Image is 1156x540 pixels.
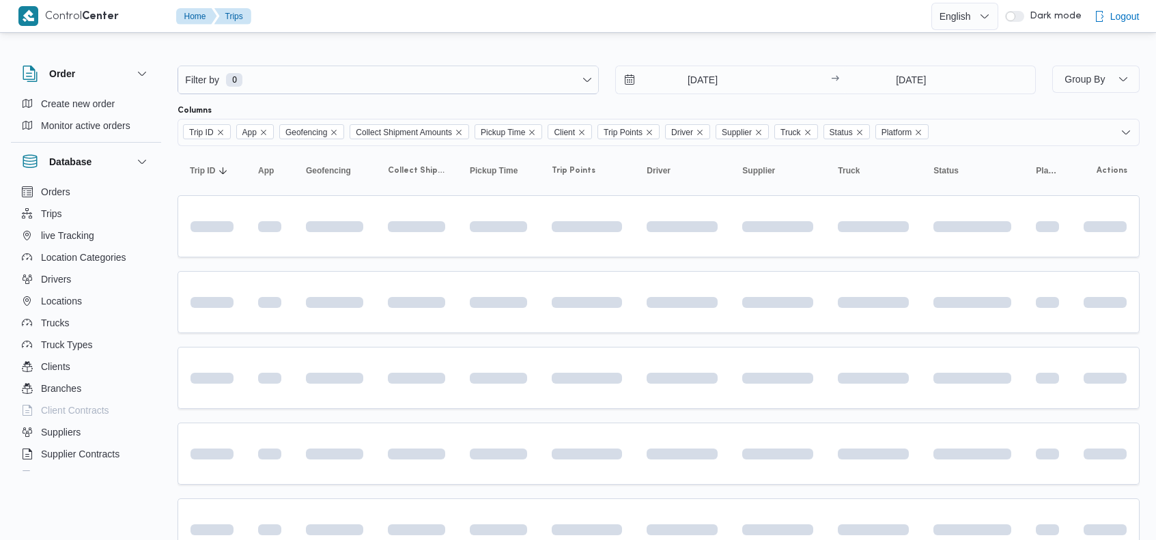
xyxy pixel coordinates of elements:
[882,125,912,140] span: Platform
[914,128,922,137] button: Remove Platform from selection in this group
[16,378,156,399] button: Branches
[356,125,452,140] span: Collect Shipment Amounts
[16,356,156,378] button: Clients
[475,124,542,139] span: Pickup Time
[1110,8,1140,25] span: Logout
[696,128,704,137] button: Remove Driver from selection in this group
[306,165,351,176] span: Geofencing
[41,293,82,309] span: Locations
[190,165,215,176] span: Trip ID; Sorted in descending order
[1088,3,1145,30] button: Logout
[671,125,693,140] span: Driver
[665,124,710,139] span: Driver
[16,203,156,225] button: Trips
[1036,165,1059,176] span: Platform
[22,66,150,82] button: Order
[737,160,819,182] button: Supplier
[1120,127,1131,138] button: Open list of options
[742,165,775,176] span: Supplier
[388,165,445,176] span: Collect Shipment Amounts
[178,66,598,94] button: Filter by0 available filters
[18,6,38,26] img: X8yXhbKr1z7QwAAAABJRU5ErkJggg==
[455,128,463,137] button: Remove Collect Shipment Amounts from selection in this group
[16,399,156,421] button: Client Contracts
[279,124,344,139] span: Geofencing
[1052,66,1140,93] button: Group By
[831,75,839,85] div: →
[597,124,660,139] span: Trip Points
[41,337,92,353] span: Truck Types
[259,128,268,137] button: Remove App from selection in this group
[16,268,156,290] button: Drivers
[189,125,214,140] span: Trip ID
[464,160,533,182] button: Pickup Time
[41,468,75,484] span: Devices
[16,334,156,356] button: Truck Types
[41,358,70,375] span: Clients
[722,125,752,140] span: Supplier
[41,184,70,200] span: Orders
[226,73,242,87] span: 0 available filters
[528,128,536,137] button: Remove Pickup Time from selection in this group
[41,380,81,397] span: Branches
[1097,165,1127,176] span: Actions
[780,125,801,140] span: Truck
[823,124,870,139] span: Status
[716,124,769,139] span: Supplier
[1024,11,1082,22] span: Dark mode
[16,465,156,487] button: Devices
[41,315,69,331] span: Trucks
[928,160,1017,182] button: Status
[214,8,251,25] button: Trips
[218,165,229,176] svg: Sorted in descending order
[645,128,653,137] button: Remove Trip Points from selection in this group
[82,12,119,22] b: Center
[552,165,595,176] span: Trip Points
[11,181,161,477] div: Database
[184,72,221,88] span: Filter by
[604,125,643,140] span: Trip Points
[774,124,818,139] span: Truck
[838,165,860,176] span: Truck
[216,128,225,137] button: Remove Trip ID from selection in this group
[176,8,217,25] button: Home
[641,160,723,182] button: Driver
[875,124,929,139] span: Platform
[49,154,91,170] h3: Database
[11,93,161,142] div: Order
[16,421,156,443] button: Suppliers
[41,96,115,112] span: Create new order
[470,165,518,176] span: Pickup Time
[481,125,525,140] span: Pickup Time
[41,424,81,440] span: Suppliers
[41,271,71,287] span: Drivers
[856,128,864,137] button: Remove Status from selection in this group
[184,160,239,182] button: Trip IDSorted in descending order
[578,128,586,137] button: Remove Client from selection in this group
[16,312,156,334] button: Trucks
[183,124,231,139] span: Trip ID
[253,160,287,182] button: App
[41,402,109,418] span: Client Contracts
[616,66,771,94] input: Press the down key to open a popover containing a calendar.
[16,246,156,268] button: Location Categories
[843,66,979,94] input: Press the down key to open a popover containing a calendar.
[330,128,338,137] button: Remove Geofencing from selection in this group
[16,181,156,203] button: Orders
[22,154,150,170] button: Database
[16,93,156,115] button: Create new order
[933,165,959,176] span: Status
[804,128,812,137] button: Remove Truck from selection in this group
[554,125,575,140] span: Client
[41,205,62,222] span: Trips
[350,124,469,139] span: Collect Shipment Amounts
[1030,160,1065,182] button: Platform
[16,225,156,246] button: live Tracking
[647,165,671,176] span: Driver
[548,124,592,139] span: Client
[236,124,274,139] span: App
[285,125,327,140] span: Geofencing
[41,446,119,462] span: Supplier Contracts
[41,117,130,134] span: Monitor active orders
[16,115,156,137] button: Monitor active orders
